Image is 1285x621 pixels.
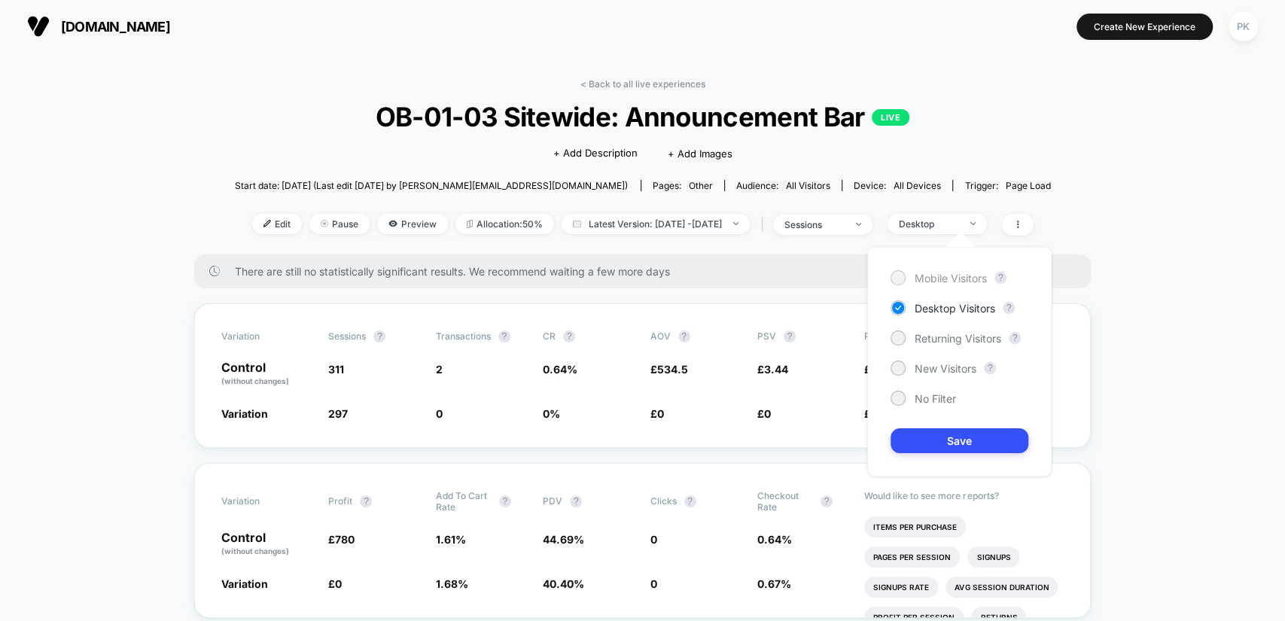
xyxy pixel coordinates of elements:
[543,407,560,420] span: 0 %
[235,180,628,191] span: Start date: [DATE] (Last edit [DATE] by [PERSON_NAME][EMAIL_ADDRESS][DOMAIN_NAME])
[455,214,554,234] span: Allocation: 50%
[276,101,1009,132] span: OB-01-03 Sitewide: Announcement Bar
[328,407,348,420] span: 297
[328,363,344,376] span: 311
[328,577,342,590] span: £
[864,490,1064,501] p: Would like to see more reports?
[328,330,366,342] span: Sessions
[945,577,1058,598] li: Avg Session Duration
[1009,332,1021,344] button: ?
[573,220,581,227] img: calendar
[221,531,313,557] p: Control
[499,495,511,507] button: ?
[964,180,1050,191] div: Trigger:
[309,214,370,234] span: Pause
[689,180,713,191] span: other
[650,495,677,507] span: Clicks
[1224,11,1262,42] button: PK
[757,533,792,546] span: 0.64 %
[668,148,732,160] span: + Add Images
[1003,302,1015,314] button: ?
[467,220,473,228] img: rebalance
[967,546,1019,568] li: Signups
[864,577,938,598] li: Signups Rate
[657,363,688,376] span: 534.5
[570,495,582,507] button: ?
[678,330,690,342] button: ?
[864,516,966,537] li: Items Per Purchase
[757,214,773,236] span: |
[335,533,355,546] span: 780
[864,546,960,568] li: Pages Per Session
[221,490,304,513] span: Variation
[891,428,1028,453] button: Save
[221,577,268,590] span: Variation
[1076,14,1213,40] button: Create New Experience
[436,363,443,376] span: 2
[543,330,556,342] span: CR
[61,19,170,35] span: [DOMAIN_NAME]
[23,14,175,38] button: [DOMAIN_NAME]
[757,577,791,590] span: 0.67 %
[263,220,271,227] img: edit
[894,180,941,191] span: all devices
[784,219,845,230] div: sessions
[543,533,584,546] span: 44.69 %
[915,332,1001,345] span: Returning Visitors
[543,577,584,590] span: 40.40 %
[543,363,577,376] span: 0.64 %
[1005,180,1050,191] span: Page Load
[915,362,976,375] span: New Visitors
[221,330,304,342] span: Variation
[328,533,355,546] span: £
[650,363,688,376] span: £
[221,407,268,420] span: Variation
[757,490,813,513] span: Checkout Rate
[328,495,352,507] span: Profit
[562,214,750,234] span: Latest Version: [DATE] - [DATE]
[984,362,996,374] button: ?
[786,180,830,191] span: All Visitors
[252,214,302,234] span: Edit
[580,78,705,90] a: < Back to all live experiences
[915,392,956,405] span: No Filter
[757,330,776,342] span: PSV
[436,490,492,513] span: Add To Cart Rate
[915,302,995,315] span: Desktop Visitors
[684,495,696,507] button: ?
[360,495,372,507] button: ?
[436,577,468,590] span: 1.68 %
[821,495,833,507] button: ?
[436,533,466,546] span: 1.61 %
[436,407,443,420] span: 0
[757,363,788,376] span: £
[733,222,738,225] img: end
[764,407,771,420] span: 0
[736,180,830,191] div: Audience:
[970,222,976,225] img: end
[377,214,448,234] span: Preview
[657,407,664,420] span: 0
[27,15,50,38] img: Visually logo
[650,577,657,590] span: 0
[498,330,510,342] button: ?
[543,495,562,507] span: PDV
[1229,12,1258,41] div: PK
[650,330,671,342] span: AOV
[436,330,491,342] span: Transactions
[650,533,657,546] span: 0
[321,220,328,227] img: end
[784,330,796,342] button: ?
[915,272,987,285] span: Mobile Visitors
[553,146,638,161] span: + Add Description
[764,363,788,376] span: 3.44
[856,223,861,226] img: end
[653,180,713,191] div: Pages:
[842,180,952,191] span: Device:
[235,265,1061,278] span: There are still no statistically significant results. We recommend waiting a few more days
[994,272,1006,284] button: ?
[872,109,909,126] p: LIVE
[221,376,289,385] span: (without changes)
[373,330,385,342] button: ?
[899,218,959,230] div: Desktop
